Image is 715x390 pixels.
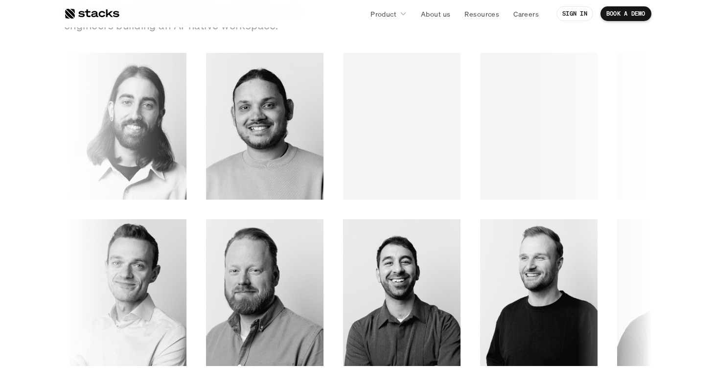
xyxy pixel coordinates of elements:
p: Product [370,9,396,19]
p: About us [421,9,450,19]
a: About us [415,5,456,23]
p: Resources [464,9,499,19]
a: Resources [459,5,505,23]
a: SIGN IN [556,6,593,21]
a: Careers [507,5,545,23]
p: Careers [513,9,539,19]
p: BOOK A DEMO [606,10,646,17]
a: BOOK A DEMO [600,6,651,21]
p: SIGN IN [562,10,587,17]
